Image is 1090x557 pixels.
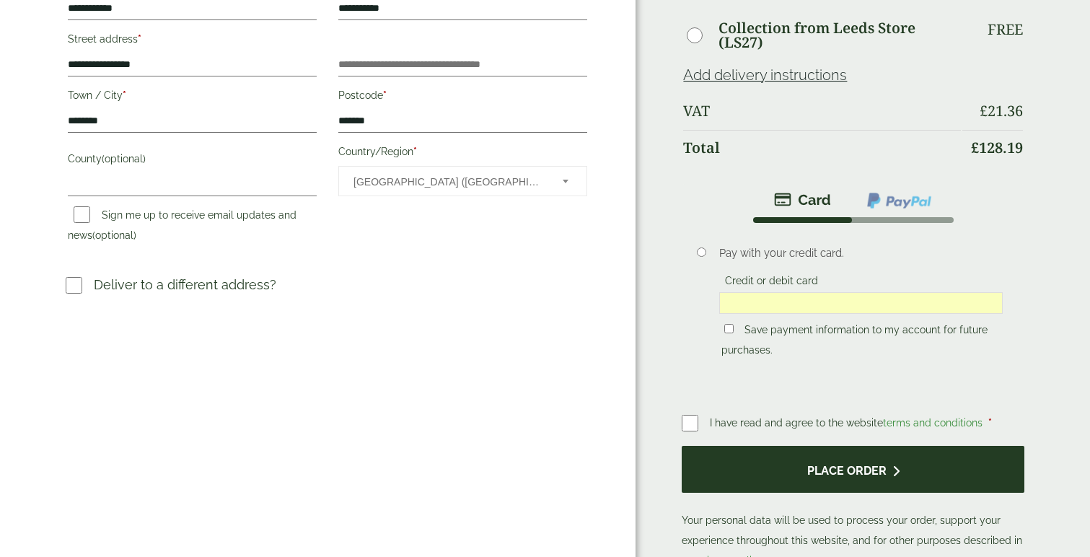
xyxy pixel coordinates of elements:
[413,146,417,157] abbr: required
[719,245,1002,261] p: Pay with your credit card.
[338,85,587,110] label: Postcode
[866,191,933,210] img: ppcp-gateway.png
[721,324,988,360] label: Save payment information to my account for future purchases.
[683,94,961,128] th: VAT
[383,89,387,101] abbr: required
[68,29,317,53] label: Street address
[338,141,587,166] label: Country/Region
[123,89,126,101] abbr: required
[683,66,847,84] a: Add delivery instructions
[68,85,317,110] label: Town / City
[710,417,985,429] span: I have read and agree to the website
[988,417,992,429] abbr: required
[68,209,296,245] label: Sign me up to receive email updates and news
[883,417,983,429] a: terms and conditions
[988,21,1023,38] p: Free
[719,275,824,291] label: Credit or debit card
[338,166,587,196] span: Country/Region
[102,153,146,165] span: (optional)
[68,149,317,173] label: County
[980,101,988,120] span: £
[718,21,961,50] label: Collection from Leeds Store (LS27)
[682,446,1024,493] button: Place order
[138,33,141,45] abbr: required
[971,138,1023,157] bdi: 128.19
[980,101,1023,120] bdi: 21.36
[774,191,831,209] img: stripe.png
[92,229,136,241] span: (optional)
[971,138,979,157] span: £
[353,167,543,197] span: United Kingdom (UK)
[74,206,90,223] input: Sign me up to receive email updates and news(optional)
[683,130,961,165] th: Total
[94,275,276,294] p: Deliver to a different address?
[724,297,998,310] iframe: Secure card payment input frame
